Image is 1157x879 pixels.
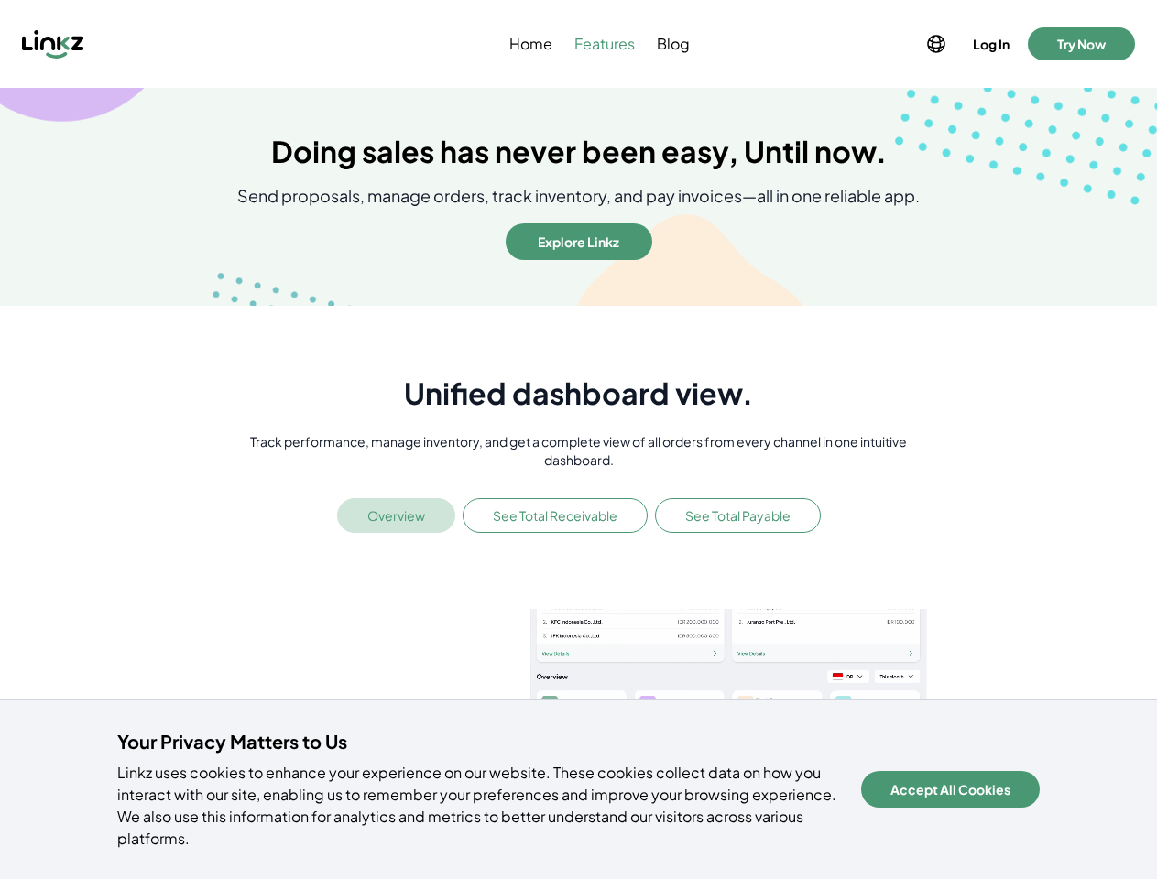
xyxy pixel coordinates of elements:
button: Overview [337,498,455,533]
a: Blog [653,33,693,55]
p: Send proposals, manage orders, track inventory, and pay invoices—all in one reliable app. [237,183,920,209]
span: Blog [657,33,690,55]
a: Features [571,33,639,55]
button: Accept All Cookies [861,771,1040,808]
p: Track performance, manage inventory, and get a complete view of all orders from every channel in ... [229,432,928,469]
h4: Your Privacy Matters to Us [117,729,839,754]
p: Linkz uses cookies to enhance your experience on our website. These cookies collect data on how y... [117,762,839,850]
h1: Doing sales has never been easy, Until now. [271,134,887,168]
a: Home [506,33,556,55]
img: Linkz logo [22,29,84,59]
button: Try Now [1028,27,1135,60]
span: Home [509,33,552,55]
button: Log In [969,31,1013,57]
button: See Total Payable [655,498,821,533]
span: Features [574,33,635,55]
button: See Total Receivable [463,498,648,533]
button: Explore Linkz [506,223,652,260]
h1: Unified dashboard view. [229,375,928,410]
